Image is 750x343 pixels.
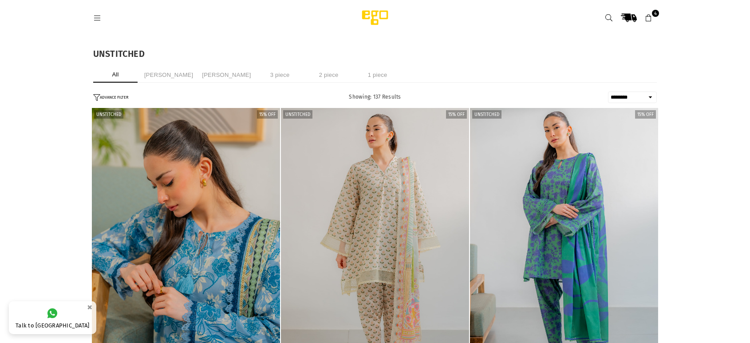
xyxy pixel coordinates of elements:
[200,67,253,83] li: [PERSON_NAME]
[84,300,95,315] button: ×
[641,10,657,26] a: 4
[355,67,400,83] li: 1 piece
[9,301,96,334] a: Talk to [GEOGRAPHIC_DATA]
[601,10,617,26] a: Search
[635,110,656,119] label: 15% off
[283,110,312,119] label: Unstitched
[446,110,467,119] label: 15% off
[258,67,302,83] li: 3 piece
[93,67,138,83] li: All
[472,110,501,119] label: Unstitched
[142,67,195,83] li: [PERSON_NAME]
[93,94,128,101] button: ADVANCE FILTER
[307,67,351,83] li: 2 piece
[652,10,659,17] span: 4
[257,110,278,119] label: 15% off
[89,14,105,21] a: Menu
[93,49,657,58] h1: UNSTITCHED
[94,110,123,119] label: Unstitched
[337,9,413,27] img: Ego
[349,94,401,100] span: Showing: 137 Results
